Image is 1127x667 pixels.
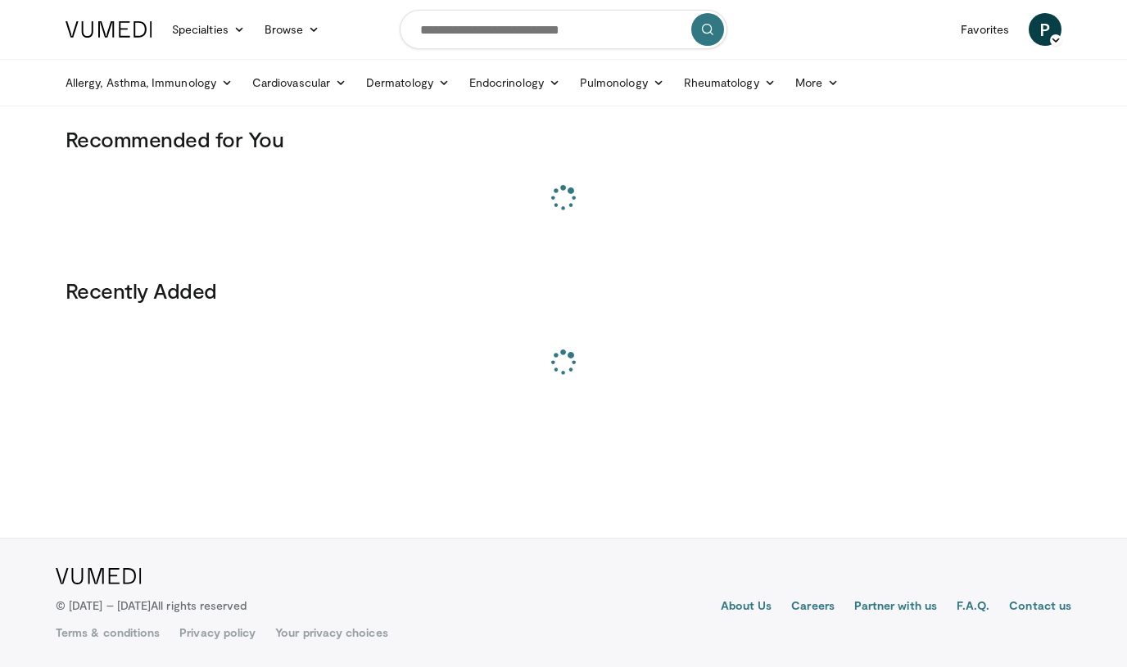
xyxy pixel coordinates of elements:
a: Pulmonology [570,66,674,99]
a: Contact us [1009,597,1071,617]
a: Dermatology [356,66,459,99]
a: F.A.Q. [957,597,989,617]
a: Privacy policy [179,624,256,641]
a: Cardiovascular [242,66,356,99]
a: Careers [791,597,835,617]
a: Partner with us [854,597,937,617]
h3: Recommended for You [66,126,1061,152]
a: Endocrinology [459,66,570,99]
a: Favorites [951,13,1019,46]
input: Search topics, interventions [400,10,727,49]
h3: Recently Added [66,277,1061,304]
a: P [1029,13,1061,46]
img: VuMedi Logo [66,21,152,38]
a: Rheumatology [674,66,785,99]
a: Terms & conditions [56,624,160,641]
a: About Us [721,597,772,617]
a: Allergy, Asthma, Immunology [56,66,242,99]
img: VuMedi Logo [56,568,142,584]
a: Your privacy choices [275,624,387,641]
a: Browse [255,13,330,46]
p: © [DATE] – [DATE] [56,597,247,614]
span: All rights reserved [151,598,247,612]
a: Specialties [162,13,255,46]
a: More [785,66,849,99]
